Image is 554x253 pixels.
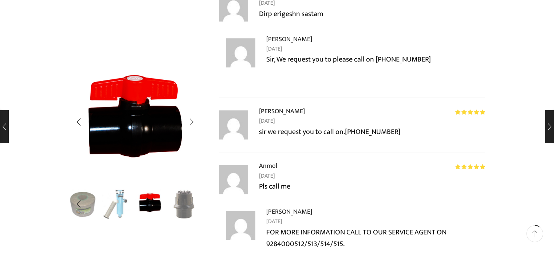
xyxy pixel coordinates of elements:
li: 5 / 10 [169,189,199,218]
div: Rated 5 out of 5 [455,164,485,169]
span: Rated out of 5 [455,110,485,115]
time: [DATE] [266,44,485,54]
li: 2 / 10 [68,189,98,218]
a: ball-vavle [135,188,165,218]
strong: [PERSON_NAME] [266,206,312,217]
strong: Anmol [259,161,277,171]
div: 4 / 10 [70,55,201,186]
div: Previous slide [70,113,88,131]
time: [DATE] [266,217,485,226]
a: Drip Package Flat Inline2 [68,189,98,220]
p: Pls call me [259,181,485,192]
time: [DATE] [259,171,485,181]
img: Flow Control Valve [135,188,165,218]
img: Flat Inline Drip Package [68,189,98,220]
p: FOR MORE INFORMATION CALL TO OUR SERVICE AGENT ON 9284000512/513/514/515. [266,226,485,250]
span: Rated out of 5 [455,164,485,169]
div: Previous slide [70,195,88,213]
p: Sir, We request you to please call on [PHONE_NUMBER] [266,54,485,65]
div: Next slide [182,113,201,131]
div: Rated 5 out of 5 [455,110,485,115]
strong: [PERSON_NAME] [259,106,305,116]
li: 4 / 10 [135,189,165,218]
p: Dirp erigeshn sastam [259,8,485,20]
li: 3 / 10 [101,189,131,218]
img: Flush-Valve [169,189,199,220]
img: Heera-super-clean-filter [101,189,131,220]
time: [DATE] [259,116,485,126]
div: Next slide [182,195,201,213]
p: sir we request you to call on.[PHONE_NUMBER] [259,126,485,138]
strong: [PERSON_NAME] [266,34,312,44]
